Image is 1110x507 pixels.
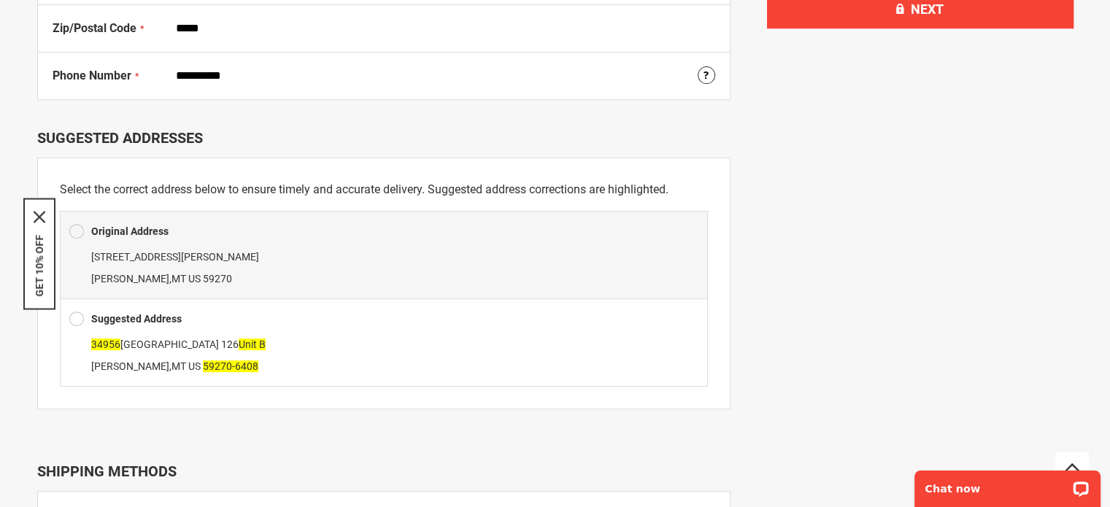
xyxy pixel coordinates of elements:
div: , [69,246,698,290]
span: [STREET_ADDRESS][PERSON_NAME] [91,251,259,263]
button: Close [34,211,45,222]
iframe: LiveChat chat widget [905,461,1110,507]
b: Suggested Address [91,313,182,325]
div: , [69,333,698,377]
span: Unit B [239,338,266,350]
span: 34956 [91,338,120,350]
span: 59270 [203,273,232,285]
span: US [188,273,201,285]
span: [PERSON_NAME] [91,273,169,285]
b: Original Address [91,225,169,237]
div: Shipping Methods [37,463,731,480]
span: MT [171,273,186,285]
span: Next [911,1,944,17]
p: Select the correct address below to ensure timely and accurate delivery. Suggested address correc... [60,180,708,199]
svg: close icon [34,211,45,222]
span: Zip/Postal Code [53,21,136,35]
div: Suggested Addresses [37,129,731,147]
span: US [188,360,201,372]
span: Phone Number [53,69,131,82]
span: 59270-6408 [203,360,258,372]
span: [PERSON_NAME] [91,360,169,372]
span: [GEOGRAPHIC_DATA] 126 [91,338,266,350]
span: MT [171,360,186,372]
button: GET 10% OFF [34,234,45,296]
